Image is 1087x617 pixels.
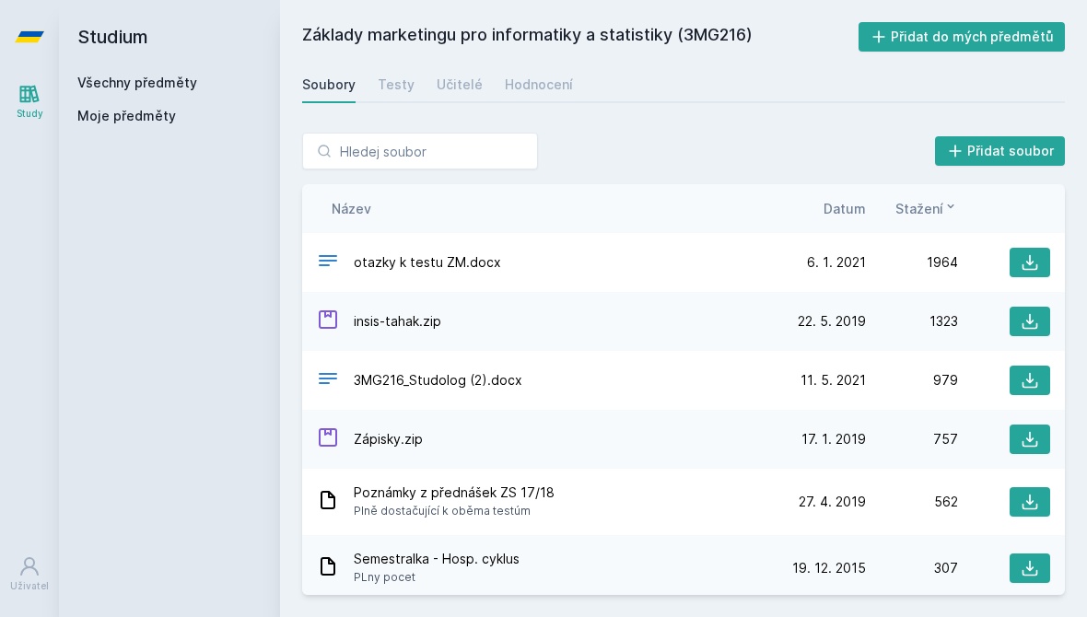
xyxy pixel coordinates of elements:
[10,579,49,593] div: Uživatel
[895,199,943,218] span: Stažení
[317,426,339,453] div: ZIP
[302,133,538,169] input: Hledej soubor
[77,75,197,90] a: Všechny předměty
[866,559,958,577] div: 307
[4,546,55,602] a: Uživatel
[859,22,1066,52] button: Přidat do mých předmětů
[798,312,866,331] span: 22. 5. 2019
[302,22,859,52] h2: Základy marketingu pro informatiky a statistiky (3MG216)
[354,312,441,331] span: insis-tahak.zip
[792,559,866,577] span: 19. 12. 2015
[895,199,958,218] button: Stažení
[354,550,520,568] span: Semestralka - Hosp. cyklus
[317,308,339,335] div: ZIP
[354,568,520,587] span: PLny pocet
[505,76,573,94] div: Hodnocení
[935,136,1066,166] button: Přidat soubor
[378,66,415,103] a: Testy
[866,493,958,511] div: 562
[437,66,483,103] a: Učitelé
[354,483,555,502] span: Poznámky z přednášek ZS 17/18
[354,253,501,272] span: otazky k testu ZM.docx
[354,502,555,520] span: Plně dostačující k oběma testúm
[77,107,176,125] span: Moje předměty
[354,430,423,448] span: Zápisky.zip
[807,253,866,272] span: 6. 1. 2021
[4,74,55,130] a: Study
[866,253,958,272] div: 1964
[354,371,522,390] span: 3MG216_Studolog (2).docx
[17,107,43,121] div: Study
[302,76,356,94] div: Soubory
[317,367,339,394] div: DOCX
[302,66,356,103] a: Soubory
[799,493,866,511] span: 27. 4. 2019
[378,76,415,94] div: Testy
[317,250,339,276] div: DOCX
[824,199,866,218] button: Datum
[866,430,958,448] div: 757
[505,66,573,103] a: Hodnocení
[801,371,866,390] span: 11. 5. 2021
[866,312,958,331] div: 1323
[866,371,958,390] div: 979
[332,199,371,218] button: Název
[437,76,483,94] div: Učitelé
[801,430,866,448] span: 17. 1. 2019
